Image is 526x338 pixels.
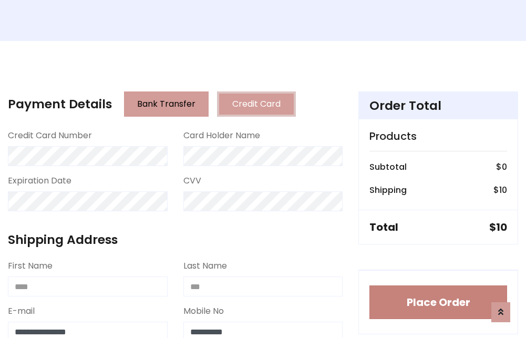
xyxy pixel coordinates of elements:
[493,185,507,195] h6: $
[496,162,507,172] h6: $
[8,232,343,247] h4: Shipping Address
[502,161,507,173] span: 0
[8,97,112,111] h4: Payment Details
[369,98,507,113] h4: Order Total
[369,221,398,233] h5: Total
[369,162,407,172] h6: Subtotal
[8,260,53,272] label: First Name
[8,305,35,317] label: E-mail
[8,129,92,142] label: Credit Card Number
[217,91,296,117] button: Credit Card
[183,129,260,142] label: Card Holder Name
[8,175,71,187] label: Expiration Date
[369,185,407,195] h6: Shipping
[369,130,507,142] h5: Products
[183,175,201,187] label: CVV
[489,221,507,233] h5: $
[124,91,209,117] button: Bank Transfer
[369,285,507,319] button: Place Order
[499,184,507,196] span: 10
[183,260,227,272] label: Last Name
[183,305,224,317] label: Mobile No
[496,220,507,234] span: 10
